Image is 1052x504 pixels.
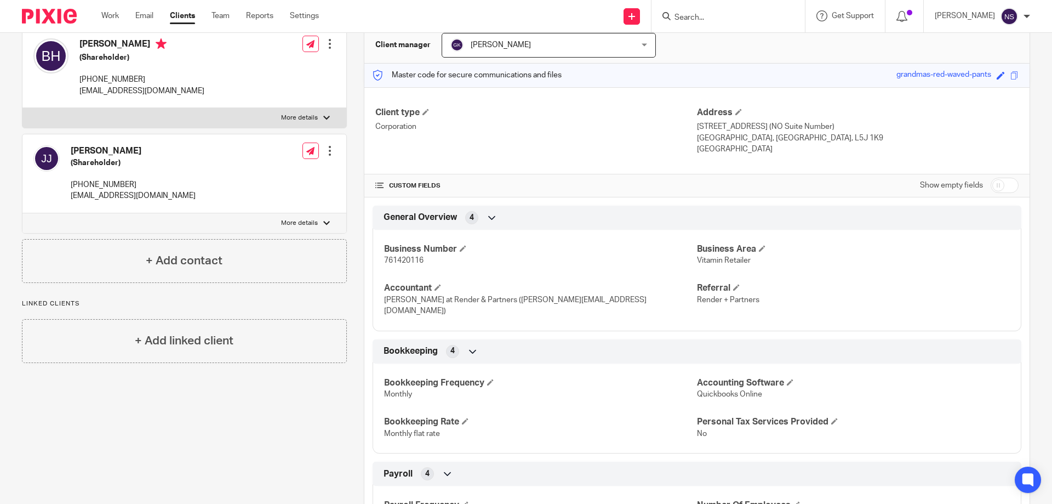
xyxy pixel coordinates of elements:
[71,179,196,190] p: [PHONE_NUMBER]
[920,180,983,191] label: Show empty fields
[425,468,430,479] span: 4
[697,416,1010,428] h4: Personal Tax Services Provided
[33,145,60,172] img: svg%3E
[673,13,772,23] input: Search
[384,243,697,255] h4: Business Number
[22,9,77,24] img: Pixie
[79,38,204,52] h4: [PERSON_NAME]
[470,212,474,223] span: 4
[384,257,424,264] span: 761420116
[697,107,1019,118] h4: Address
[697,390,762,398] span: Quickbooks Online
[156,38,167,49] i: Primary
[246,10,273,21] a: Reports
[384,282,697,294] h4: Accountant
[697,121,1019,132] p: [STREET_ADDRESS] (NO Suite Number)
[22,299,347,308] p: Linked clients
[375,121,697,132] p: Corporation
[281,219,318,228] p: More details
[896,69,991,82] div: grandmas-red-waved-pants
[697,257,751,264] span: Vitamin Retailer
[211,10,230,21] a: Team
[71,190,196,201] p: [EMAIL_ADDRESS][DOMAIN_NAME]
[281,114,318,122] p: More details
[135,10,153,21] a: Email
[384,468,413,480] span: Payroll
[384,377,697,389] h4: Bookkeeping Frequency
[384,296,647,315] span: [PERSON_NAME] at Render & Partners ([PERSON_NAME][EMAIL_ADDRESS][DOMAIN_NAME])
[71,157,196,168] h5: (Shareholder)
[697,430,707,438] span: No
[170,10,195,21] a: Clients
[79,52,204,63] h5: (Shareholder)
[375,182,697,190] h4: CUSTOM FIELDS
[697,282,1010,294] h4: Referral
[384,390,412,398] span: Monthly
[1000,8,1018,25] img: svg%3E
[384,346,438,357] span: Bookkeeping
[79,86,204,97] p: [EMAIL_ADDRESS][DOMAIN_NAME]
[375,39,431,50] h3: Client manager
[135,332,233,349] h4: + Add linked client
[697,243,1010,255] h4: Business Area
[101,10,119,21] a: Work
[384,212,457,223] span: General Overview
[79,74,204,85] p: [PHONE_NUMBER]
[375,107,697,118] h4: Client type
[384,416,697,428] h4: Bookkeeping Rate
[450,38,464,52] img: svg%3E
[384,430,440,438] span: Monthly flat rate
[832,12,874,20] span: Get Support
[450,346,455,356] span: 4
[373,70,562,81] p: Master code for secure communications and files
[697,296,759,304] span: Render + Partners
[697,133,1019,144] p: [GEOGRAPHIC_DATA], [GEOGRAPHIC_DATA], L5J 1K9
[146,252,222,269] h4: + Add contact
[71,145,196,157] h4: [PERSON_NAME]
[697,377,1010,389] h4: Accounting Software
[471,41,531,49] span: [PERSON_NAME]
[290,10,319,21] a: Settings
[697,144,1019,155] p: [GEOGRAPHIC_DATA]
[935,10,995,21] p: [PERSON_NAME]
[33,38,68,73] img: svg%3E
